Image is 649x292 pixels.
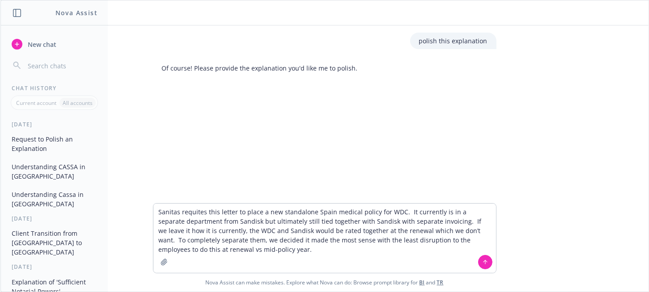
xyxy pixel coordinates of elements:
[63,99,93,107] p: All accounts
[8,226,101,259] button: Client Transition from [GEOGRAPHIC_DATA] to [GEOGRAPHIC_DATA]
[420,279,425,286] a: BI
[8,132,101,156] button: Request to Polish an Explanation
[55,8,98,17] h1: Nova Assist
[1,84,108,92] div: Chat History
[26,40,56,49] span: New chat
[8,36,101,52] button: New chat
[16,99,56,107] p: Current account
[437,279,444,286] a: TR
[162,63,358,73] p: Of course! Please provide the explanation you'd like me to polish.
[8,159,101,184] button: Understanding CASSA in [GEOGRAPHIC_DATA]
[1,121,108,128] div: [DATE]
[419,36,488,46] p: polish this explanation
[4,273,645,292] span: Nova Assist can make mistakes. Explore what Nova can do: Browse prompt library for and
[1,215,108,222] div: [DATE]
[8,187,101,211] button: Understanding Cassa in [GEOGRAPHIC_DATA]
[1,263,108,271] div: [DATE]
[153,204,496,273] textarea: Sanitas requites this letter to place a new standalone Spain medical policy for WDC. It currently...
[26,59,97,72] input: Search chats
